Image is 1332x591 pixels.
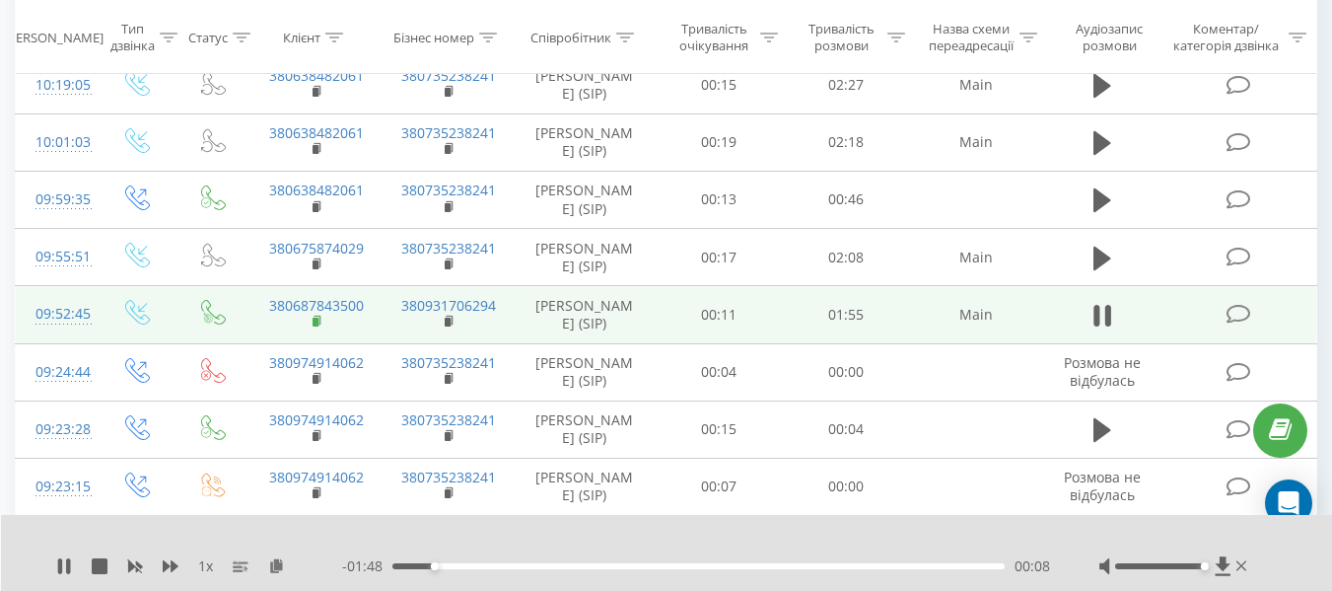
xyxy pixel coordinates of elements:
td: 00:19 [656,113,783,171]
span: 1 x [198,556,213,576]
a: 380638482061 [269,66,364,85]
span: Розмова не відбулась [1064,468,1141,504]
div: Тип дзвінка [110,21,155,54]
td: [PERSON_NAME] (SIP) [514,113,656,171]
td: [PERSON_NAME] (SIP) [514,401,656,458]
td: 00:07 [656,458,783,515]
a: 380735238241 [401,66,496,85]
div: Коментар/категорія дзвінка [1168,21,1284,54]
div: 09:23:15 [35,468,77,506]
td: [PERSON_NAME] (SIP) [514,171,656,228]
a: 380974914062 [269,410,364,429]
div: 10:01:03 [35,123,77,162]
td: Main [910,229,1042,286]
td: 00:17 [656,229,783,286]
td: 00:46 [783,171,910,228]
td: 02:27 [783,56,910,113]
div: 09:55:51 [35,238,77,276]
div: Accessibility label [431,562,439,570]
div: Назва схеми переадресації [928,21,1015,54]
td: 00:13 [656,171,783,228]
a: 380675874029 [269,239,364,258]
div: [PERSON_NAME] [4,29,104,45]
span: 00:08 [1015,556,1050,576]
td: 00:04 [656,343,783,401]
td: Main [910,113,1042,171]
td: 00:15 [656,56,783,113]
div: Тривалість очікування [673,21,755,54]
a: 380687843500 [269,296,364,315]
a: 380638482061 [269,181,364,199]
a: 380974914062 [269,468,364,486]
a: 380931706294 [401,296,496,315]
td: [PERSON_NAME] (SIP) [514,458,656,515]
a: 380735238241 [401,123,496,142]
a: 380638482061 [269,123,364,142]
td: 00:00 [783,458,910,515]
td: [PERSON_NAME] (SIP) [514,56,656,113]
div: 09:23:28 [35,410,77,449]
a: 380735238241 [401,181,496,199]
div: Аудіозапис розмови [1060,21,1159,54]
a: 380974914062 [269,353,364,372]
a: 380735238241 [401,468,496,486]
div: Accessibility label [1201,562,1209,570]
div: Open Intercom Messenger [1265,480,1312,527]
td: 02:18 [783,113,910,171]
td: Main [910,56,1042,113]
td: [PERSON_NAME] (SIP) [514,343,656,401]
span: - 01:48 [342,556,392,576]
a: 380735238241 [401,353,496,372]
div: 09:59:35 [35,181,77,219]
div: 10:19:05 [35,66,77,105]
td: 00:04 [783,401,910,458]
td: 00:11 [656,286,783,343]
td: Main [910,286,1042,343]
div: Бізнес номер [393,29,474,45]
a: 380735238241 [401,239,496,258]
a: 380735238241 [401,410,496,429]
div: 09:24:44 [35,353,77,392]
td: 00:15 [656,401,783,458]
div: Співробітник [530,29,611,45]
td: [PERSON_NAME] (SIP) [514,286,656,343]
td: 00:00 [783,343,910,401]
td: 02:08 [783,229,910,286]
td: 01:55 [783,286,910,343]
span: Розмова не відбулась [1064,353,1141,390]
div: Клієнт [283,29,320,45]
div: Статус [188,29,228,45]
div: 09:52:45 [35,295,77,333]
div: Тривалість розмови [801,21,882,54]
td: [PERSON_NAME] (SIP) [514,229,656,286]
